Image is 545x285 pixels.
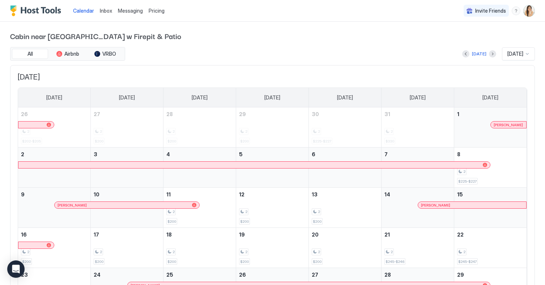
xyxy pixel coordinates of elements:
[58,203,87,208] span: [PERSON_NAME]
[239,151,243,157] span: 5
[18,188,90,201] a: November 9, 2025
[454,188,527,201] a: November 15, 2025
[18,228,91,268] td: November 16, 2025
[507,51,523,57] span: [DATE]
[309,148,381,161] a: November 6, 2025
[382,148,454,161] a: November 7, 2025
[163,107,236,121] a: October 28, 2025
[173,209,175,214] span: 2
[512,7,520,15] div: menu
[457,191,463,197] span: 15
[264,94,280,101] span: [DATE]
[236,107,309,148] td: October 29, 2025
[112,88,142,107] a: Monday
[236,228,309,268] td: November 19, 2025
[18,148,91,188] td: November 2, 2025
[239,231,245,238] span: 19
[381,188,454,228] td: November 14, 2025
[489,50,496,58] button: Next month
[18,228,90,241] a: November 16, 2025
[58,203,196,208] div: [PERSON_NAME]
[166,272,173,278] span: 25
[309,107,381,121] a: October 30, 2025
[21,151,24,157] span: 2
[391,250,393,254] span: 2
[523,5,535,17] div: User profile
[313,219,322,224] span: $200
[167,219,176,224] span: $200
[236,107,308,121] a: October 29, 2025
[482,94,498,101] span: [DATE]
[21,191,25,197] span: 9
[463,169,465,174] span: 2
[384,191,390,197] span: 14
[236,268,308,281] a: November 26, 2025
[94,272,101,278] span: 24
[403,88,433,107] a: Friday
[337,94,353,101] span: [DATE]
[102,51,116,57] span: VRBO
[454,188,527,228] td: November 15, 2025
[163,148,236,188] td: November 4, 2025
[192,94,208,101] span: [DATE]
[163,188,236,228] td: November 11, 2025
[454,107,527,121] a: November 1, 2025
[166,111,173,117] span: 28
[91,268,163,281] a: November 24, 2025
[312,111,319,117] span: 30
[166,231,172,238] span: 18
[312,191,318,197] span: 13
[163,228,236,241] a: November 18, 2025
[239,111,246,117] span: 29
[21,231,27,238] span: 16
[458,179,477,184] span: $225-$227
[18,73,527,82] span: [DATE]
[50,49,86,59] button: Airbnb
[457,151,460,157] span: 8
[7,260,25,278] div: Open Intercom Messenger
[94,231,99,238] span: 17
[471,50,487,58] button: [DATE]
[64,51,79,57] span: Airbnb
[166,151,170,157] span: 4
[312,151,315,157] span: 6
[27,51,33,57] span: All
[472,51,486,57] div: [DATE]
[100,8,112,14] span: Inbox
[421,203,523,208] div: [PERSON_NAME]
[118,7,143,14] a: Messaging
[257,88,288,107] a: Wednesday
[46,94,62,101] span: [DATE]
[309,188,381,201] a: November 13, 2025
[386,259,404,264] span: $245-$246
[463,250,465,254] span: 2
[384,231,390,238] span: 21
[91,148,163,161] a: November 3, 2025
[100,250,102,254] span: 2
[163,228,236,268] td: November 18, 2025
[94,151,97,157] span: 3
[239,272,246,278] span: 26
[308,188,381,228] td: November 13, 2025
[236,188,309,228] td: November 12, 2025
[163,148,236,161] a: November 4, 2025
[163,107,236,148] td: October 28, 2025
[475,88,506,107] a: Saturday
[94,191,99,197] span: 10
[457,272,464,278] span: 29
[240,219,249,224] span: $200
[382,228,454,241] a: November 21, 2025
[91,107,163,148] td: October 27, 2025
[18,268,90,281] a: November 23, 2025
[236,228,308,241] a: November 19, 2025
[381,228,454,268] td: November 21, 2025
[308,107,381,148] td: October 30, 2025
[184,88,215,107] a: Tuesday
[457,231,464,238] span: 22
[318,250,320,254] span: 2
[318,209,320,214] span: 2
[18,148,90,161] a: November 2, 2025
[313,259,322,264] span: $200
[312,272,318,278] span: 27
[494,123,523,127] div: [PERSON_NAME]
